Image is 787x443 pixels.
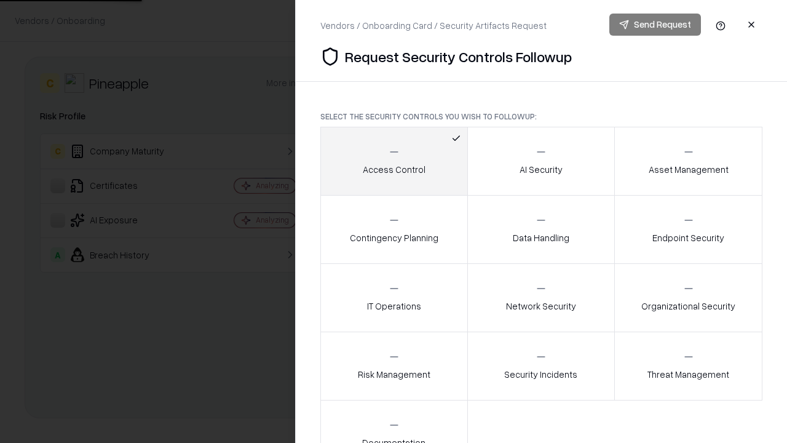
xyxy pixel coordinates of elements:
[467,263,615,332] button: Network Security
[320,19,547,32] div: Vendors / Onboarding Card / Security Artifacts Request
[467,127,615,196] button: AI Security
[320,195,468,264] button: Contingency Planning
[614,195,762,264] button: Endpoint Security
[649,163,729,176] p: Asset Management
[350,231,438,244] p: Contingency Planning
[363,163,425,176] p: Access Control
[506,300,576,313] p: Network Security
[647,368,729,381] p: Threat Management
[614,127,762,196] button: Asset Management
[320,332,468,401] button: Risk Management
[520,163,563,176] p: AI Security
[320,111,762,122] p: Select the security controls you wish to followup:
[641,300,735,313] p: Organizational Security
[467,195,615,264] button: Data Handling
[320,127,468,196] button: Access Control
[320,263,468,332] button: IT Operations
[614,332,762,401] button: Threat Management
[652,231,724,244] p: Endpoint Security
[513,231,569,244] p: Data Handling
[367,300,421,313] p: IT Operations
[467,332,615,401] button: Security Incidents
[614,263,762,332] button: Organizational Security
[358,368,430,381] p: Risk Management
[504,368,577,381] p: Security Incidents
[345,47,572,66] p: Request Security Controls Followup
